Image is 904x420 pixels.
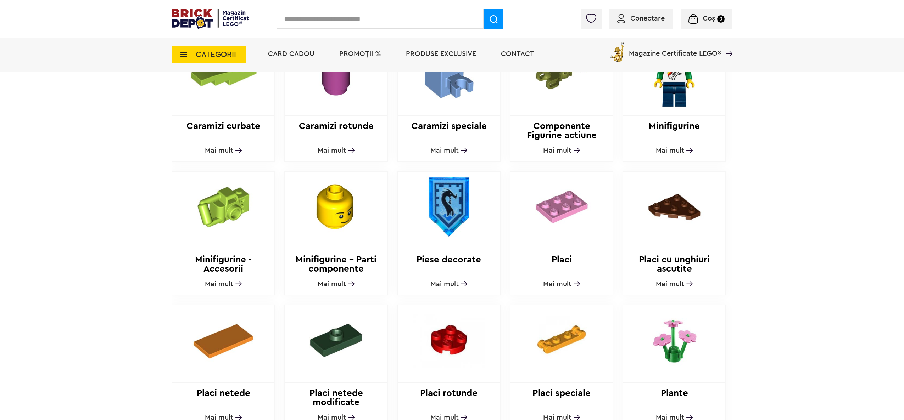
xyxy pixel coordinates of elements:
a: Conectare [617,15,665,22]
h2: Minifigurine - Parti componente [285,255,387,273]
h2: Piese decorate [398,255,500,273]
a: Mai mult [656,147,693,154]
span: Conectare [630,15,665,22]
a: Card Cadou [268,50,314,57]
a: Mai mult [318,147,355,154]
span: Mai mult [205,280,233,288]
h2: Caramizi rotunde [285,121,387,140]
h2: Caramizi curbate [172,121,274,140]
h2: Caramizi speciale [398,121,500,140]
span: Magazine Certificate LEGO® [629,41,721,57]
a: Mai mult [430,280,467,288]
a: Mai mult [543,280,580,288]
h2: Plante [623,388,725,407]
span: Mai mult [318,280,346,288]
h2: Placi netede modificate [285,388,387,407]
h2: Componente Figurine actiune [510,121,613,140]
h2: Placi speciale [510,388,613,407]
a: Mai mult [318,280,355,288]
span: Mai mult [205,147,233,154]
a: Mai mult [543,147,580,154]
small: 0 [717,15,725,23]
a: Contact [501,50,534,57]
h2: Minifigurine - Accesorii [172,255,274,273]
span: Coș [703,15,715,22]
a: Produse exclusive [406,50,476,57]
h2: Placi netede [172,388,274,407]
a: Mai mult [430,147,467,154]
h2: Placi [510,255,613,273]
h2: Placi cu unghiuri ascutite [623,255,725,273]
span: Mai mult [656,147,684,154]
span: Mai mult [656,280,684,288]
a: Mai mult [205,280,242,288]
span: Mai mult [430,280,459,288]
span: Mai mult [430,147,459,154]
a: Mai mult [205,147,242,154]
span: Mai mult [318,147,346,154]
span: Mai mult [543,280,571,288]
span: Mai mult [543,147,571,154]
a: Mai mult [656,280,693,288]
span: CATEGORII [196,51,236,58]
h2: Minifigurine [623,121,725,140]
a: Magazine Certificate LEGO® [721,41,732,48]
h2: Placi rotunde [398,388,500,407]
a: PROMOȚII % [339,50,381,57]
